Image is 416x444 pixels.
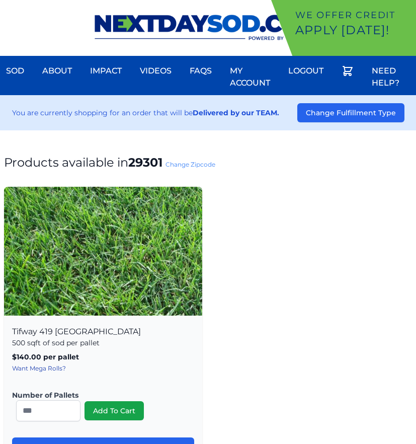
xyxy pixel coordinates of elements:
label: Number of Pallets [12,390,186,400]
img: Tifway 419 Bermuda Product Image [4,187,202,335]
p: 500 sqft of sod per pallet [12,338,194,348]
strong: Delivered by our TEAM. [193,108,279,117]
a: Need Help? [366,59,416,95]
p: Apply [DATE]! [295,22,412,38]
a: FAQs [184,59,218,83]
p: $140.00 per pallet [12,352,194,362]
a: Want Mega Rolls? [12,364,66,372]
button: Change Fulfillment Type [297,103,404,122]
p: We offer Credit [295,8,412,22]
button: Add To Cart [85,401,144,420]
a: Videos [134,59,178,83]
a: Impact [84,59,128,83]
a: About [36,59,78,83]
h1: Products available in [4,155,412,171]
a: Change Zipcode [165,161,215,168]
a: My Account [224,59,276,95]
strong: 29301 [128,155,162,170]
a: Logout [282,59,329,83]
